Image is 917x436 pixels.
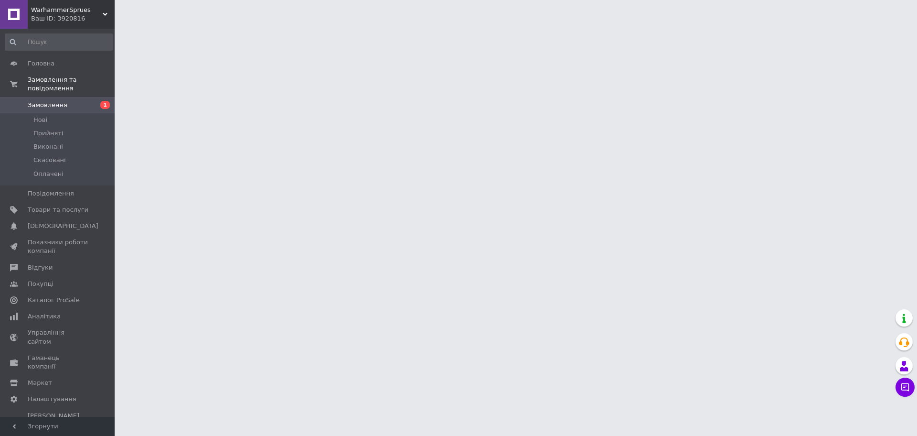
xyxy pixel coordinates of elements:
[28,101,67,109] span: Замовлення
[28,379,52,387] span: Маркет
[28,328,88,346] span: Управління сайтом
[28,296,79,305] span: Каталог ProSale
[28,263,53,272] span: Відгуки
[100,101,110,109] span: 1
[28,206,88,214] span: Товари та послуги
[33,116,47,124] span: Нові
[33,142,63,151] span: Виконані
[33,156,66,164] span: Скасовані
[28,312,61,321] span: Аналітика
[28,59,54,68] span: Головна
[28,189,74,198] span: Повідомлення
[896,378,915,397] button: Чат з покупцем
[31,14,115,23] div: Ваш ID: 3920816
[33,170,64,178] span: Оплачені
[31,6,103,14] span: WarhammerSprues
[28,76,115,93] span: Замовлення та повідомлення
[28,238,88,255] span: Показники роботи компанії
[5,33,113,51] input: Пошук
[28,280,53,288] span: Покупці
[33,129,63,138] span: Прийняті
[28,222,98,230] span: [DEMOGRAPHIC_DATA]
[28,354,88,371] span: Гаманець компанії
[28,395,76,403] span: Налаштування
